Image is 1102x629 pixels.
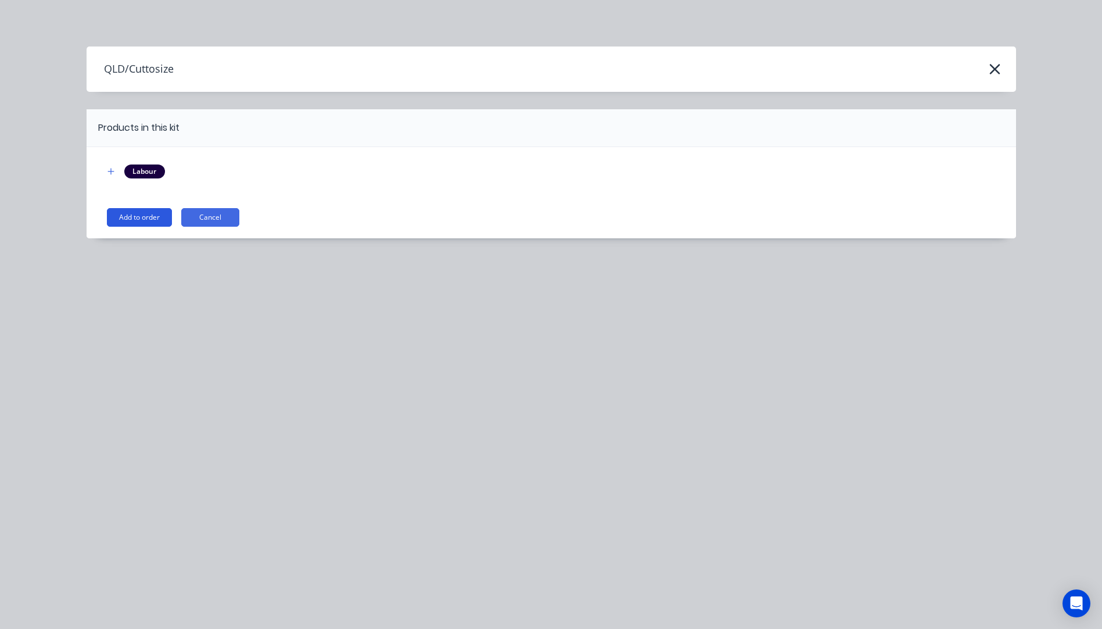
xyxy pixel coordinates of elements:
[98,121,180,135] div: Products in this kit
[87,58,174,80] h4: QLD/Cuttosize
[181,208,239,227] button: Cancel
[1062,589,1090,617] div: Open Intercom Messenger
[124,165,165,178] div: Labour
[107,208,172,227] button: Add to order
